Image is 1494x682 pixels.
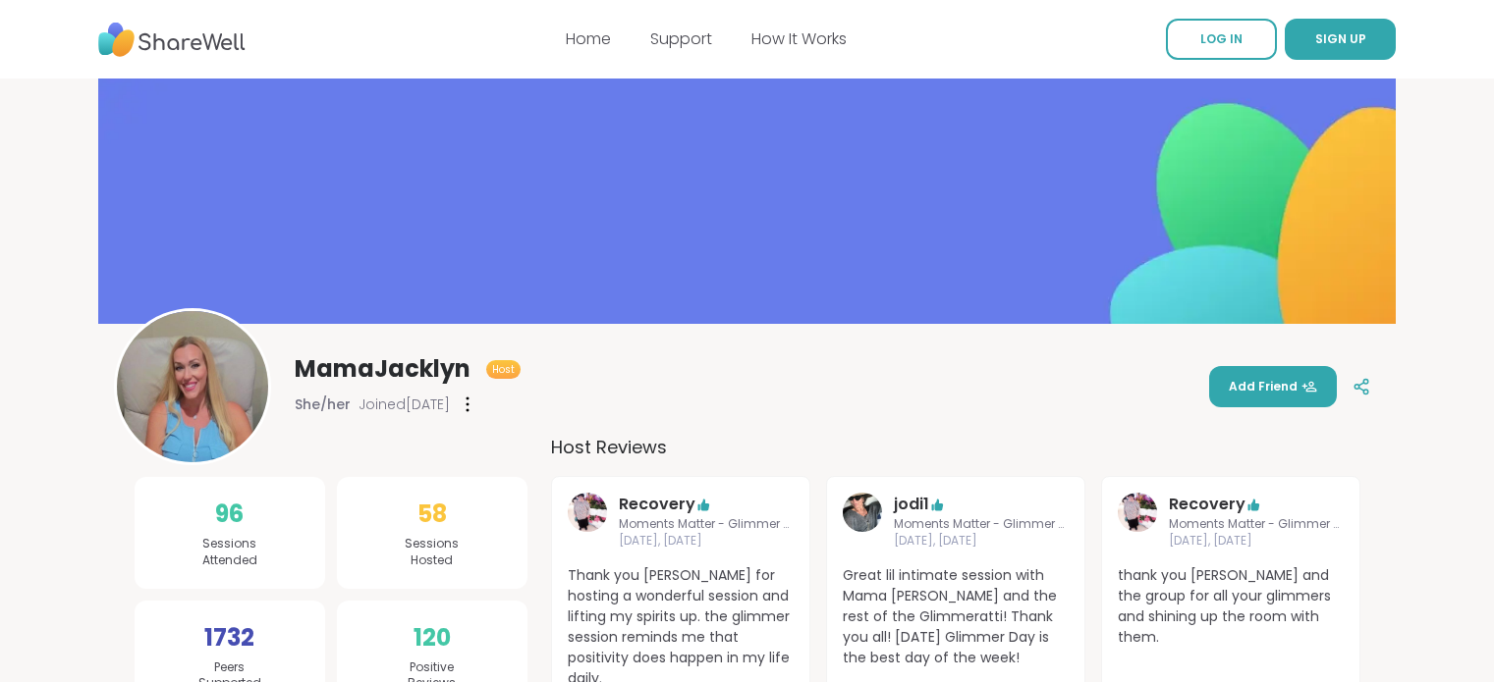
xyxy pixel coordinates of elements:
img: jodi1 [843,493,882,532]
span: 58 [417,497,447,532]
span: Joined [DATE] [359,394,450,414]
span: [DATE], [DATE] [619,533,794,550]
span: She/her [295,394,351,414]
span: thank you [PERSON_NAME] and the group for all your glimmers and shining up the room with them. [1118,565,1344,648]
span: Add Friend [1229,378,1317,395]
span: Sessions Attended [202,536,257,569]
img: MamaJacklyn [117,311,268,462]
span: Sessions Hosted [405,536,459,569]
span: [DATE], [DATE] [894,533,1069,550]
span: LOG IN [1200,30,1243,47]
span: Moments Matter - Glimmer Session ✨ [894,516,1069,533]
a: How It Works [751,27,847,50]
span: Moments Matter - Glimmer Session ✨ [619,516,794,533]
a: Home [566,27,611,50]
span: 96 [215,497,244,532]
a: Recovery [568,493,607,550]
img: ShareWell Nav Logo [98,13,246,67]
span: Moments Matter - Glimmer Session ✨ [1169,516,1344,533]
span: Host [492,362,515,377]
span: MamaJacklyn [295,353,470,385]
img: Recovery [1118,493,1157,532]
span: Great lil intimate session with Mama [PERSON_NAME] and the rest of the Glimmeratti! Thank you all... [843,565,1069,668]
img: Recovery [568,493,607,532]
a: jodi1 [843,493,882,550]
a: Support [650,27,712,50]
a: Recovery [619,493,695,516]
a: jodi1 [894,493,929,516]
a: Recovery [1169,493,1245,516]
img: banner [98,79,1396,324]
span: 1732 [204,620,254,656]
a: Recovery [1118,493,1157,550]
span: [DATE], [DATE] [1169,533,1344,550]
span: 120 [414,620,451,656]
button: SIGN UP [1285,19,1396,60]
a: LOG IN [1166,19,1277,60]
button: Add Friend [1209,366,1337,407]
span: SIGN UP [1315,30,1366,47]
